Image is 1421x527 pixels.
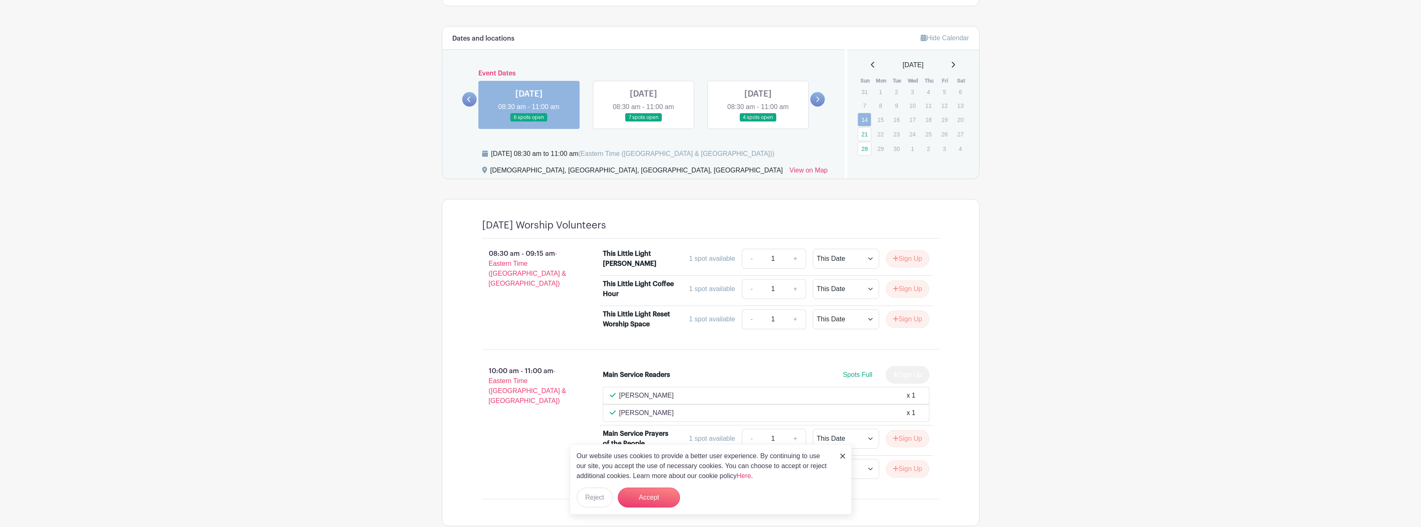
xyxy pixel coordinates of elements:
[858,142,871,155] a: 28
[785,429,806,449] a: +
[907,391,915,401] div: x 1
[938,142,951,155] p: 3
[858,113,871,126] a: 14
[603,309,675,329] div: This Little Light Reset Worship Space
[938,85,951,98] p: 5
[921,128,935,141] p: 25
[906,113,919,126] p: 17
[491,149,775,159] div: [DATE] 08:30 am to 11:00 am
[489,250,566,287] span: - Eastern Time ([GEOGRAPHIC_DATA] & [GEOGRAPHIC_DATA])
[577,451,831,481] p: Our website uses cookies to provide a better user experience. By continuing to use our site, you ...
[886,280,929,298] button: Sign Up
[469,245,590,292] p: 08:30 am - 09:15 am
[905,77,921,85] th: Wed
[785,309,806,329] a: +
[921,113,935,126] p: 18
[619,391,674,401] p: [PERSON_NAME]
[577,488,613,508] button: Reject
[785,279,806,299] a: +
[903,60,924,70] span: [DATE]
[906,99,919,112] p: 10
[689,254,735,264] div: 1 spot available
[689,284,735,294] div: 1 spot available
[858,127,871,141] a: 21
[886,250,929,267] button: Sign Up
[890,142,903,155] p: 30
[737,472,751,479] a: Here
[921,34,969,41] a: Hide Calendar
[921,85,935,98] p: 4
[890,85,903,98] p: 2
[874,113,887,126] p: 15
[578,150,775,157] span: (Eastern Time ([GEOGRAPHIC_DATA] & [GEOGRAPHIC_DATA]))
[482,219,606,231] h4: [DATE] Worship Volunteers
[886,430,929,447] button: Sign Up
[742,279,761,299] a: -
[857,77,873,85] th: Sun
[921,142,935,155] p: 2
[890,113,903,126] p: 16
[490,165,783,179] div: [DEMOGRAPHIC_DATA], [GEOGRAPHIC_DATA], [GEOGRAPHIC_DATA], [GEOGRAPHIC_DATA]
[953,85,967,98] p: 6
[742,249,761,269] a: -
[603,429,675,449] div: Main Service Prayers of the People
[953,142,967,155] p: 4
[489,367,566,404] span: - Eastern Time ([GEOGRAPHIC_DATA] & [GEOGRAPHIC_DATA])
[469,363,590,409] p: 10:00 am - 11:00 am
[937,77,953,85] th: Fri
[889,77,905,85] th: Tue
[689,314,735,324] div: 1 spot available
[890,99,903,112] p: 9
[874,99,887,112] p: 8
[858,85,871,98] p: 31
[618,488,680,508] button: Accept
[953,99,967,112] p: 13
[906,142,919,155] p: 1
[603,249,675,269] div: This Little Light [PERSON_NAME]
[921,99,935,112] p: 11
[873,77,890,85] th: Mon
[874,128,887,141] p: 22
[921,77,937,85] th: Thu
[785,249,806,269] a: +
[938,113,951,126] p: 19
[886,460,929,478] button: Sign Up
[843,371,872,378] span: Spots Full
[890,128,903,141] p: 23
[953,128,967,141] p: 27
[840,454,845,459] img: close_button-5f87c8562297e5c2d7936805f587ecaba9071eb48480494691a3f1689db116b3.svg
[874,85,887,98] p: 1
[886,311,929,328] button: Sign Up
[953,77,969,85] th: Sat
[906,85,919,98] p: 3
[938,99,951,112] p: 12
[477,70,811,78] h6: Event Dates
[742,309,761,329] a: -
[907,408,915,418] div: x 1
[619,408,674,418] p: [PERSON_NAME]
[603,279,675,299] div: This Little Light Coffee Hour
[874,142,887,155] p: 29
[938,128,951,141] p: 26
[858,99,871,112] p: 7
[742,429,761,449] a: -
[953,113,967,126] p: 20
[689,434,735,444] div: 1 spot available
[603,370,670,380] div: Main Service Readers
[906,128,919,141] p: 24
[790,165,828,179] a: View on Map
[452,35,514,43] h6: Dates and locations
